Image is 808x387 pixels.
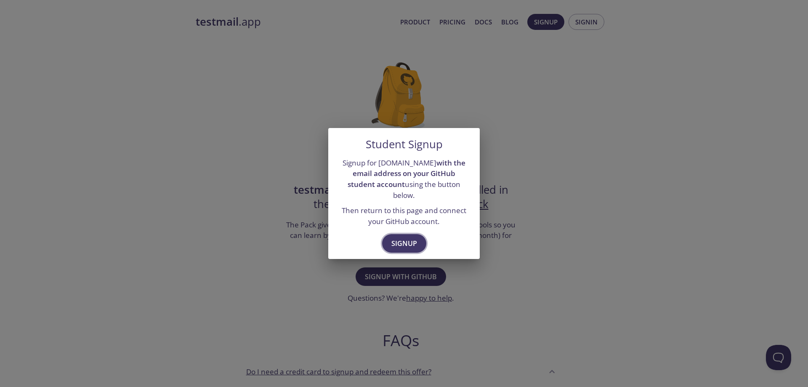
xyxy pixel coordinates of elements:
button: Signup [382,234,426,253]
strong: with the email address on your GitHub student account [348,158,465,189]
span: Signup [391,238,417,249]
p: Signup for [DOMAIN_NAME] using the button below. [338,157,470,201]
p: Then return to this page and connect your GitHub account. [338,205,470,227]
h5: Student Signup [366,138,443,151]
